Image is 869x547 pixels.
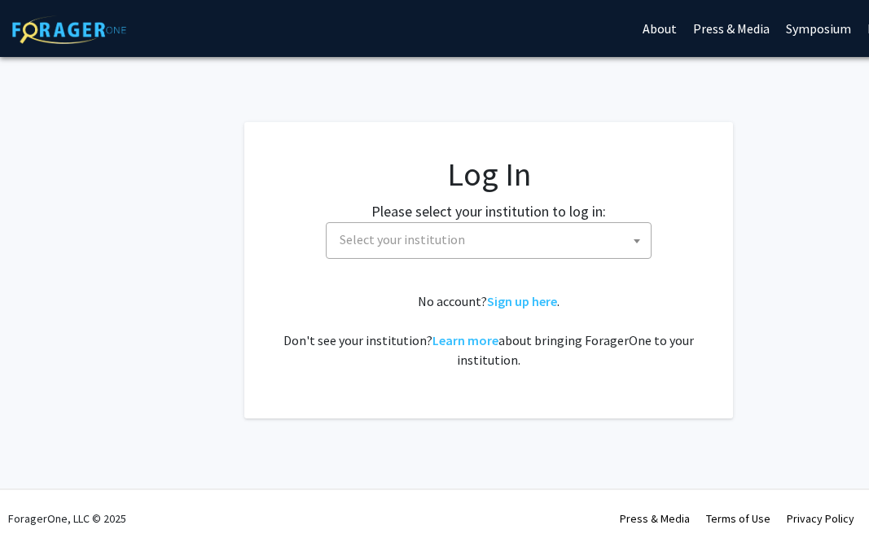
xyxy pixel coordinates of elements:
[326,222,652,259] span: Select your institution
[277,291,700,370] div: No account? . Don't see your institution? about bringing ForagerOne to your institution.
[432,332,498,348] a: Learn more about bringing ForagerOne to your institution
[340,231,465,247] span: Select your institution
[787,511,854,526] a: Privacy Policy
[12,15,126,44] img: ForagerOne Logo
[706,511,770,526] a: Terms of Use
[487,293,557,309] a: Sign up here
[620,511,690,526] a: Press & Media
[277,155,700,194] h1: Log In
[333,223,651,256] span: Select your institution
[371,200,606,222] label: Please select your institution to log in:
[8,490,126,547] div: ForagerOne, LLC © 2025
